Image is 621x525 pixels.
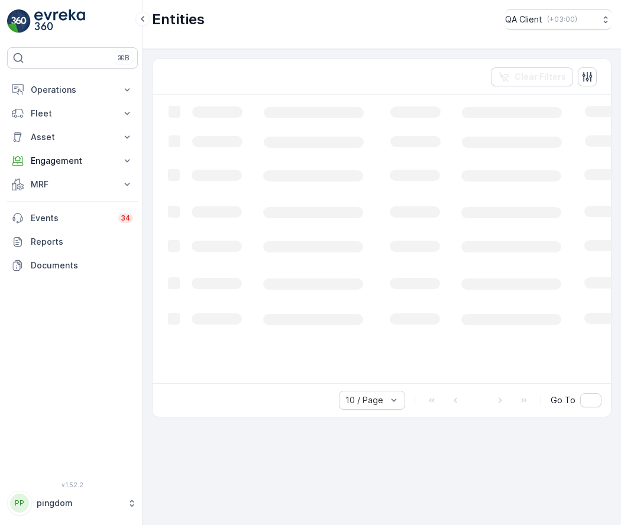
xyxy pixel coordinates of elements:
[7,125,138,149] button: Asset
[31,131,114,143] p: Asset
[7,9,31,33] img: logo
[37,497,121,509] p: pingdom
[31,212,111,224] p: Events
[505,9,612,30] button: QA Client(+03:00)
[7,173,138,196] button: MRF
[7,230,138,254] a: Reports
[152,10,205,29] p: Entities
[551,394,575,406] span: Go To
[7,149,138,173] button: Engagement
[491,67,573,86] button: Clear Filters
[7,254,138,277] a: Documents
[7,491,138,516] button: PPpingdom
[10,494,29,513] div: PP
[34,9,85,33] img: logo_light-DOdMpM7g.png
[31,236,133,248] p: Reports
[547,15,577,24] p: ( +03:00 )
[7,481,138,488] span: v 1.52.2
[31,84,114,96] p: Operations
[515,71,566,83] p: Clear Filters
[505,14,542,25] p: QA Client
[31,155,114,167] p: Engagement
[118,53,130,63] p: ⌘B
[31,260,133,271] p: Documents
[7,102,138,125] button: Fleet
[7,78,138,102] button: Operations
[31,108,114,119] p: Fleet
[7,206,138,230] a: Events34
[31,179,114,190] p: MRF
[121,213,131,223] p: 34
